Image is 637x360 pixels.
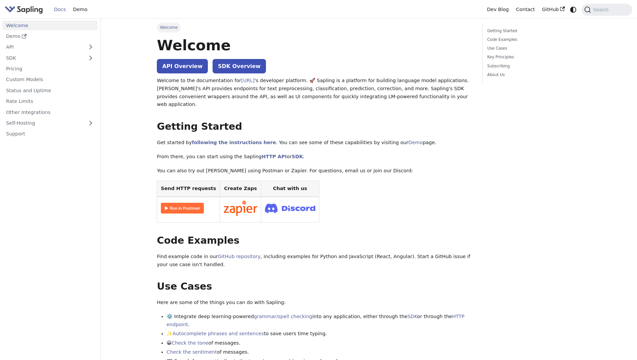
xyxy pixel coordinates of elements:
h2: Code Examples [157,235,472,247]
a: SDK [292,154,303,159]
a: API [2,42,84,52]
a: Demo [2,32,97,41]
a: Support [2,129,97,139]
a: Check the sentiment [167,349,217,355]
a: GitHub [538,4,568,15]
p: Here are some of the things you can do with Sapling: [157,299,472,307]
h2: Getting Started [157,121,472,133]
a: Pricing [2,64,97,74]
a: Rate Limits [2,97,97,106]
a: About Us [487,72,578,78]
a: GitHub repository [218,254,261,259]
img: Sapling.ai [5,5,43,14]
a: SDK Overview [213,59,266,73]
a: Demo [408,140,423,145]
a: API Overview [157,59,208,73]
a: Welcome [2,20,97,30]
th: Send HTTP requests [157,181,220,197]
button: Expand sidebar category 'SDK' [84,53,97,63]
span: Search [591,7,612,12]
h2: Use Cases [157,281,472,293]
h1: Welcome [157,36,472,54]
img: Connect in Zapier [224,200,257,216]
a: Demo [70,4,91,15]
a: Autocomplete phrases and sentences [173,331,264,336]
li: ⚙️ Integrate deep learning-powered into any application, either through the or through the . [167,313,472,329]
nav: Breadcrumbs [157,23,472,32]
p: Get started by . You can see some of these capabilities by visiting our page. [157,139,472,147]
p: Find example code in our , including examples for Python and JavaScript (React, Angular). Start a... [157,253,472,269]
span: Welcome [157,23,181,32]
a: Subscribing [487,63,578,69]
a: Status and Uptime [2,85,97,95]
a: Self-Hosting [2,118,97,128]
a: Custom Models [2,75,97,84]
a: HTTP endpoint [167,314,464,327]
a: Contact [512,4,539,15]
a: following the instructions here [192,140,276,145]
a: Getting Started [487,28,578,34]
button: Search (Command+K) [582,4,632,16]
a: Sapling.aiSapling.ai [5,5,45,14]
a: HTTP API [262,154,287,159]
li: 😀 of messages. [167,339,472,347]
p: From there, you can start using the Sapling or . [157,153,472,161]
a: Code Examples [487,37,578,43]
button: Switch between dark and light mode (currently system mode) [568,5,578,14]
li: of messages. [167,348,472,356]
p: You can also try out [PERSON_NAME] using Postman or Zapier. For questions, email us or join our D... [157,167,472,175]
th: Chat with us [261,181,319,197]
p: Welcome to the documentation for 's developer platform. 🚀 Sapling is a platform for building lang... [157,77,472,109]
a: SDK [407,314,417,319]
li: ✨ to save users time typing. [167,330,472,338]
a: grammar/spell checking [254,314,312,319]
a: Check the tone [172,340,208,346]
a: Key Principles [487,54,578,60]
a: Dev Blog [483,4,512,15]
a: Docs [50,4,70,15]
button: Expand sidebar category 'API' [84,42,97,52]
a: Use Cases [487,45,578,52]
a: Other Integrations [2,107,97,117]
img: Run in Postman [161,203,204,214]
img: Join Discord [265,201,315,215]
a: SDK [2,53,84,63]
th: Create Zaps [220,181,261,197]
a: [URL] [241,78,255,83]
